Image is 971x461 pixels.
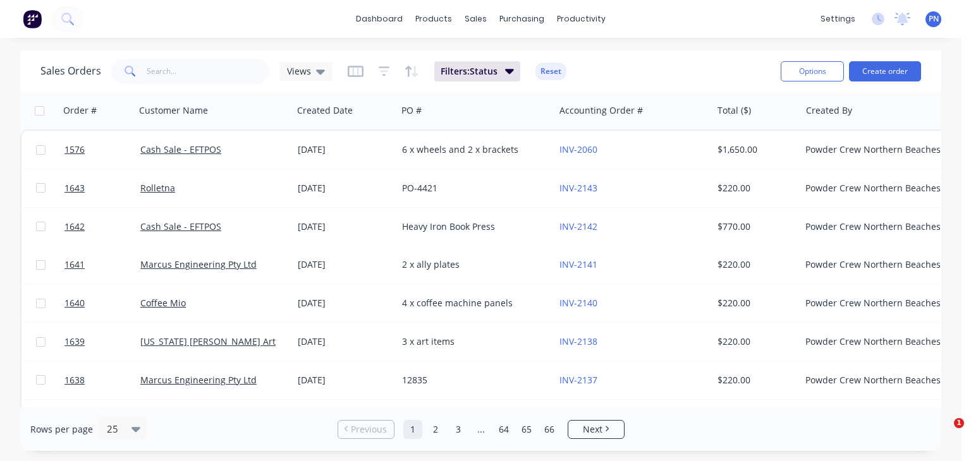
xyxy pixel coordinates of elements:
[64,131,140,169] a: 1576
[559,143,597,155] a: INV-2060
[718,335,791,348] div: $220.00
[805,258,946,271] div: Powder Crew Northern Beaches
[402,258,542,271] div: 2 x ally plates
[535,63,566,80] button: Reset
[409,9,458,28] div: products
[814,9,862,28] div: settings
[333,420,630,439] ul: Pagination
[140,335,276,347] a: [US_STATE] [PERSON_NAME] Art
[805,143,946,156] div: Powder Crew Northern Beaches
[298,143,392,156] div: [DATE]
[64,297,85,309] span: 1640
[718,374,791,386] div: $220.00
[64,284,140,322] a: 1640
[402,220,542,233] div: Heavy Iron Book Press
[441,65,498,78] span: Filters: Status
[298,297,392,309] div: [DATE]
[458,9,493,28] div: sales
[551,9,612,28] div: productivity
[64,169,140,207] a: 1643
[403,420,422,439] a: Page 1 is your current page
[494,420,513,439] a: Page 64
[64,258,85,271] span: 1641
[140,297,186,309] a: Coffee Mio
[559,335,597,347] a: INV-2138
[140,220,221,232] a: Cash Sale - EFTPOS
[718,104,751,117] div: Total ($)
[805,335,946,348] div: Powder Crew Northern Beaches
[23,9,42,28] img: Factory
[140,182,175,194] a: Rolletna
[64,335,85,348] span: 1639
[64,208,140,246] a: 1642
[559,297,597,309] a: INV-2140
[140,143,221,155] a: Cash Sale - EFTPOS
[805,374,946,386] div: Powder Crew Northern Beaches
[297,104,353,117] div: Created Date
[298,374,392,386] div: [DATE]
[140,258,257,270] a: Marcus Engineering Pty Ltd
[402,182,542,195] div: PO-4421
[583,423,602,436] span: Next
[472,420,491,439] a: Jump forward
[64,220,85,233] span: 1642
[559,104,643,117] div: Accounting Order #
[351,423,387,436] span: Previous
[449,420,468,439] a: Page 3
[559,220,597,232] a: INV-2142
[718,220,791,233] div: $770.00
[64,182,85,195] span: 1643
[805,220,946,233] div: Powder Crew Northern Beaches
[517,420,536,439] a: Page 65
[64,361,140,399] a: 1638
[426,420,445,439] a: Page 2
[402,297,542,309] div: 4 x coffee machine panels
[781,61,844,81] button: Options
[849,61,921,81] button: Create order
[402,143,542,156] div: 6 x wheels and 2 x brackets
[928,418,958,448] iframe: Intercom live chat
[64,323,140,361] a: 1639
[806,104,852,117] div: Created By
[298,258,392,271] div: [DATE]
[434,61,520,81] button: Filters:Status
[559,374,597,386] a: INV-2137
[568,423,624,436] a: Next page
[401,104,422,117] div: PO #
[718,258,791,271] div: $220.00
[559,258,597,270] a: INV-2141
[929,13,939,25] span: PN
[805,182,946,195] div: Powder Crew Northern Beaches
[30,423,93,436] span: Rows per page
[298,335,392,348] div: [DATE]
[338,423,394,436] a: Previous page
[64,374,85,386] span: 1638
[718,143,791,156] div: $1,650.00
[139,104,208,117] div: Customer Name
[402,374,542,386] div: 12835
[63,104,97,117] div: Order #
[954,418,964,428] span: 1
[402,335,542,348] div: 3 x art items
[287,64,311,78] span: Views
[493,9,551,28] div: purchasing
[298,220,392,233] div: [DATE]
[64,246,140,284] a: 1641
[805,297,946,309] div: Powder Crew Northern Beaches
[298,182,392,195] div: [DATE]
[64,143,85,156] span: 1576
[559,182,597,194] a: INV-2143
[718,297,791,309] div: $220.00
[64,400,140,438] a: 1637
[350,9,409,28] a: dashboard
[140,374,257,386] a: Marcus Engineering Pty Ltd
[718,182,791,195] div: $220.00
[40,65,101,77] h1: Sales Orders
[147,59,270,84] input: Search...
[540,420,559,439] a: Page 66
